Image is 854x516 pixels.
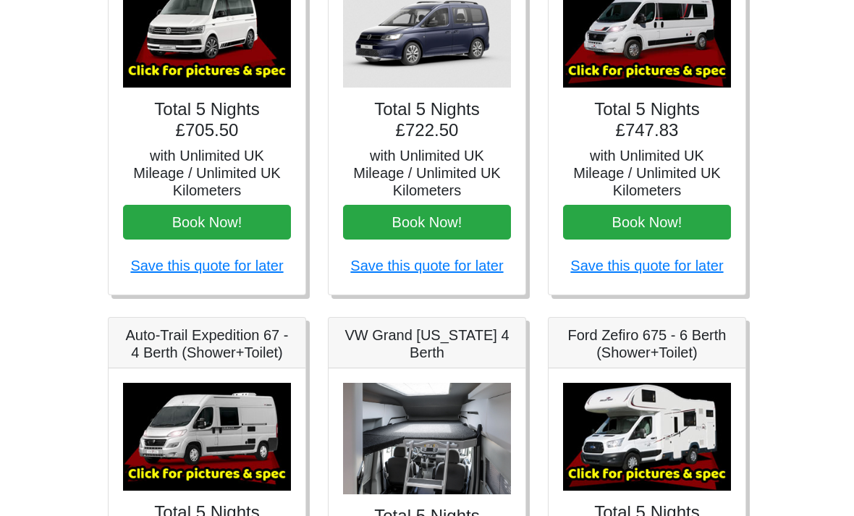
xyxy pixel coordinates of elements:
[343,206,511,240] button: Book Now!
[563,206,731,240] button: Book Now!
[563,100,731,142] h4: Total 5 Nights £747.83
[350,258,503,274] a: Save this quote for later
[343,327,511,362] h5: VW Grand [US_STATE] 4 Berth
[563,148,731,200] h5: with Unlimited UK Mileage / Unlimited UK Kilometers
[130,258,283,274] a: Save this quote for later
[123,384,291,491] img: Auto-Trail Expedition 67 - 4 Berth (Shower+Toilet)
[570,258,723,274] a: Save this quote for later
[343,100,511,142] h4: Total 5 Nights £722.50
[123,206,291,240] button: Book Now!
[123,100,291,142] h4: Total 5 Nights £705.50
[343,384,511,496] img: VW Grand California 4 Berth
[123,148,291,200] h5: with Unlimited UK Mileage / Unlimited UK Kilometers
[123,327,291,362] h5: Auto-Trail Expedition 67 - 4 Berth (Shower+Toilet)
[563,384,731,491] img: Ford Zefiro 675 - 6 Berth (Shower+Toilet)
[343,148,511,200] h5: with Unlimited UK Mileage / Unlimited UK Kilometers
[563,327,731,362] h5: Ford Zefiro 675 - 6 Berth (Shower+Toilet)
